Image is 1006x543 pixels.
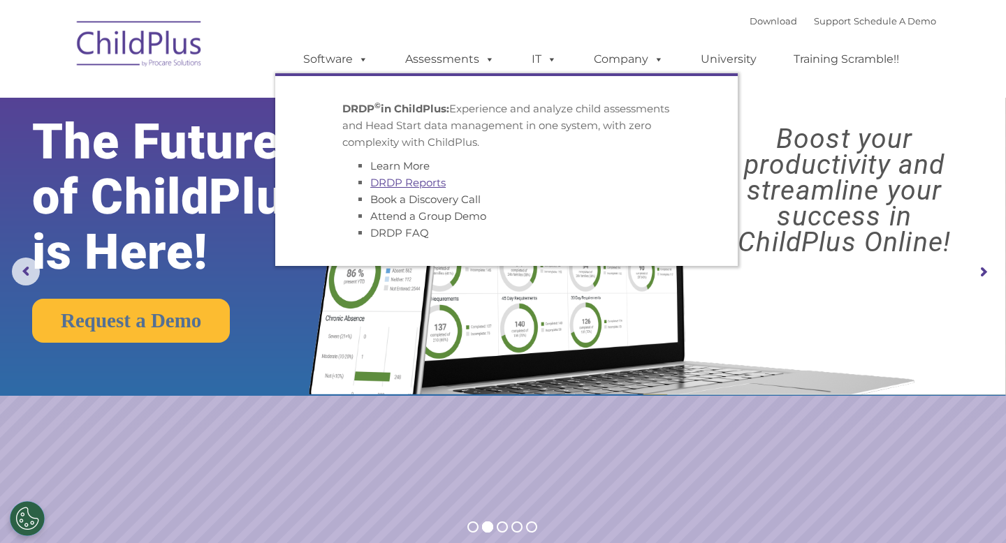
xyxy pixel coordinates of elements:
strong: DRDP in ChildPlus: [342,102,449,115]
rs-layer: The Future of ChildPlus is Here! [32,114,353,280]
a: University [687,45,771,73]
p: Experience and analyze child assessments and Head Start data management in one system, with zero ... [342,101,671,151]
a: DRDP FAQ [370,226,429,239]
a: Training Scramble!! [780,45,913,73]
span: Phone number [194,149,254,160]
a: Support [814,15,851,27]
a: Assessments [391,45,509,73]
rs-layer: Boost your productivity and streamline your success in ChildPlus Online! [695,126,993,255]
a: IT [518,45,571,73]
a: DRDP Reports [370,176,446,189]
sup: © [374,101,381,110]
a: Attend a Group Demo [370,209,486,223]
a: Schedule A Demo [854,15,936,27]
a: Company [580,45,678,73]
button: Cookies Settings [10,501,45,536]
font: | [750,15,936,27]
img: ChildPlus by Procare Solutions [70,11,210,81]
span: Last name [194,92,237,103]
a: Learn More [370,159,430,172]
a: Book a Discovery Call [370,193,481,206]
a: Software [289,45,382,73]
a: Request a Demo [32,299,230,343]
a: Download [750,15,797,27]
